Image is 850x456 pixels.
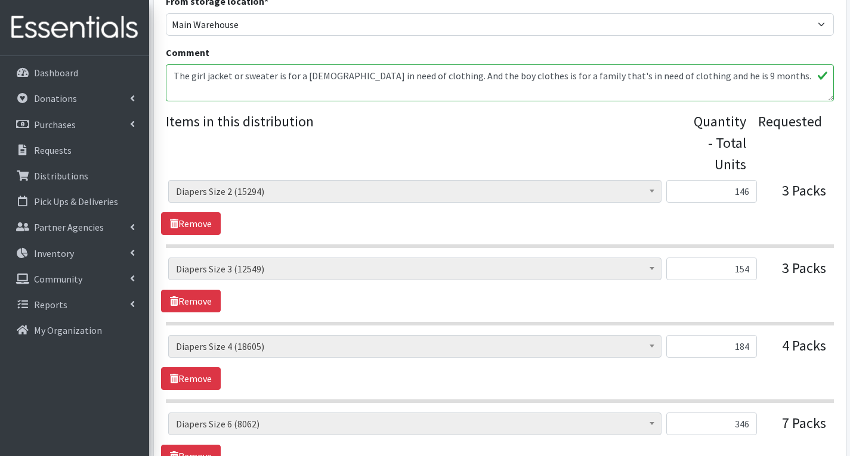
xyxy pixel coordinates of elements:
a: Dashboard [5,61,144,85]
a: Inventory [5,241,144,265]
p: Partner Agencies [34,221,104,233]
input: Quantity [666,335,757,358]
p: Dashboard [34,67,78,79]
p: Pick Ups & Deliveries [34,196,118,207]
a: Purchases [5,113,144,137]
a: Remove [161,367,221,390]
span: Diapers Size 2 (15294) [176,183,654,200]
a: Reports [5,293,144,317]
div: 4 Packs [766,335,826,367]
p: My Organization [34,324,102,336]
p: Inventory [34,247,74,259]
span: Diapers Size 6 (8062) [176,415,654,432]
a: Pick Ups & Deliveries [5,190,144,213]
span: Diapers Size 4 (18605) [176,338,654,355]
img: HumanEssentials [5,8,144,48]
a: Donations [5,86,144,110]
a: Partner Agencies [5,215,144,239]
span: Diapers Size 3 (12549) [176,260,654,277]
textarea: The girl jacket or sweater is for a [DEMOGRAPHIC_DATA] in need of clothing. And the boy clothes i... [166,64,834,101]
span: Diapers Size 3 (12549) [168,258,662,280]
p: Distributions [34,170,88,182]
a: Distributions [5,164,144,188]
p: Purchases [34,119,76,131]
p: Reports [34,299,67,311]
a: Remove [161,212,221,235]
span: Diapers Size 4 (18605) [168,335,662,358]
a: My Organization [5,318,144,342]
input: Quantity [666,258,757,280]
div: 3 Packs [766,258,826,290]
a: Community [5,267,144,291]
div: 7 Packs [766,412,826,445]
div: 3 Packs [766,180,826,212]
input: Quantity [666,412,757,435]
a: Remove [161,290,221,312]
input: Quantity [666,180,757,203]
div: Requested [758,111,822,175]
p: Donations [34,92,77,104]
label: Comment [166,45,209,60]
legend: Items in this distribution [166,111,694,170]
p: Community [34,273,82,285]
p: Requests [34,144,72,156]
span: Diapers Size 2 (15294) [168,180,662,203]
div: Quantity - Total Units [694,111,746,175]
span: Diapers Size 6 (8062) [168,412,662,435]
a: Requests [5,138,144,162]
